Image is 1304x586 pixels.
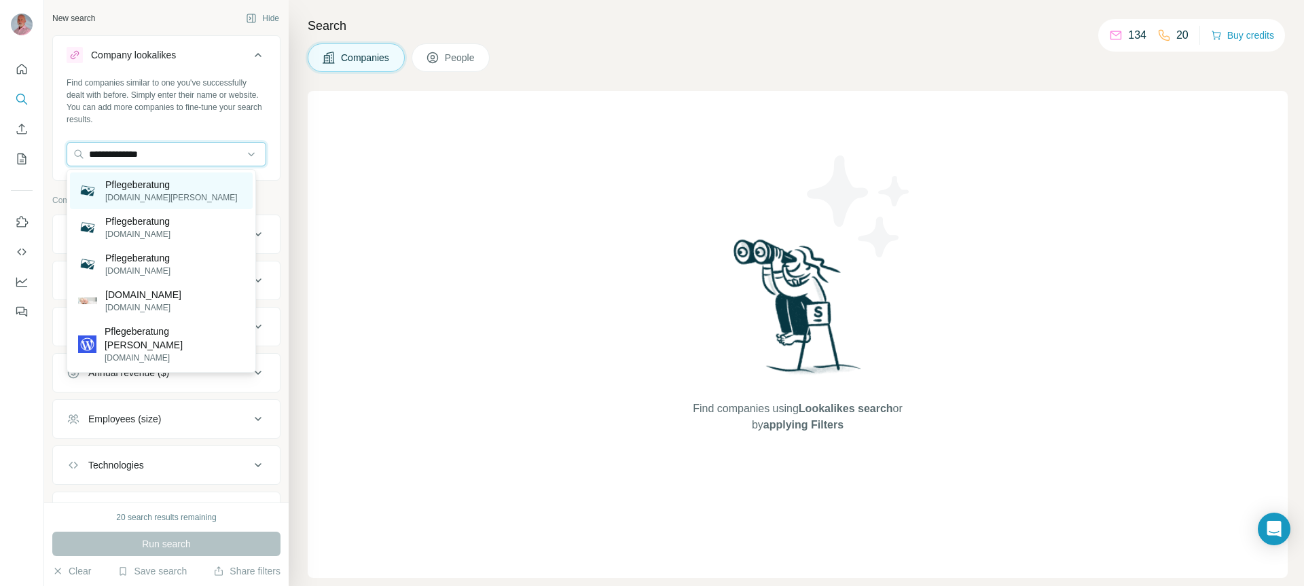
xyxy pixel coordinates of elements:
[105,178,238,191] p: Pflegeberatung
[116,511,216,524] div: 20 search results remaining
[11,87,33,111] button: Search
[689,401,906,433] span: Find companies using or by
[78,335,96,354] img: Pflegeberatung Sonja Horn
[91,48,176,62] div: Company lookalikes
[105,228,170,240] p: [DOMAIN_NAME]
[52,564,91,578] button: Clear
[105,265,170,277] p: [DOMAIN_NAME]
[11,299,33,324] button: Feedback
[105,301,181,314] p: [DOMAIN_NAME]
[117,564,187,578] button: Save search
[213,564,280,578] button: Share filters
[11,210,33,234] button: Use Surfe on LinkedIn
[67,77,266,126] div: Find companies similar to one you've successfully dealt with before. Simply enter their name or w...
[53,264,280,297] button: Industry
[11,14,33,35] img: Avatar
[105,325,244,352] p: Pflegeberatung [PERSON_NAME]
[236,8,289,29] button: Hide
[78,255,97,274] img: Pflegeberatung
[11,57,33,81] button: Quick start
[1128,27,1146,43] p: 134
[78,297,97,305] img: Pflegeberatung.de
[308,16,1288,35] h4: Search
[1258,513,1290,545] div: Open Intercom Messenger
[53,218,280,251] button: Company
[53,310,280,343] button: HQ location
[105,352,244,364] p: [DOMAIN_NAME]
[53,39,280,77] button: Company lookalikes
[11,117,33,141] button: Enrich CSV
[1176,27,1189,43] p: 20
[88,412,161,426] div: Employees (size)
[88,366,169,380] div: Annual revenue ($)
[1211,26,1274,45] button: Buy credits
[727,236,869,387] img: Surfe Illustration - Woman searching with binoculars
[799,403,893,414] span: Lookalikes search
[53,449,280,481] button: Technologies
[11,240,33,264] button: Use Surfe API
[88,458,144,472] div: Technologies
[105,251,170,265] p: Pflegeberatung
[341,51,391,65] span: Companies
[52,194,280,206] p: Company information
[11,270,33,294] button: Dashboard
[445,51,476,65] span: People
[78,218,97,237] img: Pflegeberatung
[105,191,238,204] p: [DOMAIN_NAME][PERSON_NAME]
[53,403,280,435] button: Employees (size)
[53,356,280,389] button: Annual revenue ($)
[52,12,95,24] div: New search
[105,288,181,301] p: [DOMAIN_NAME]
[105,215,170,228] p: Pflegeberatung
[798,145,920,268] img: Surfe Illustration - Stars
[11,147,33,171] button: My lists
[53,495,280,528] button: Keywords
[763,419,844,431] span: applying Filters
[78,181,97,200] img: Pflegeberatung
